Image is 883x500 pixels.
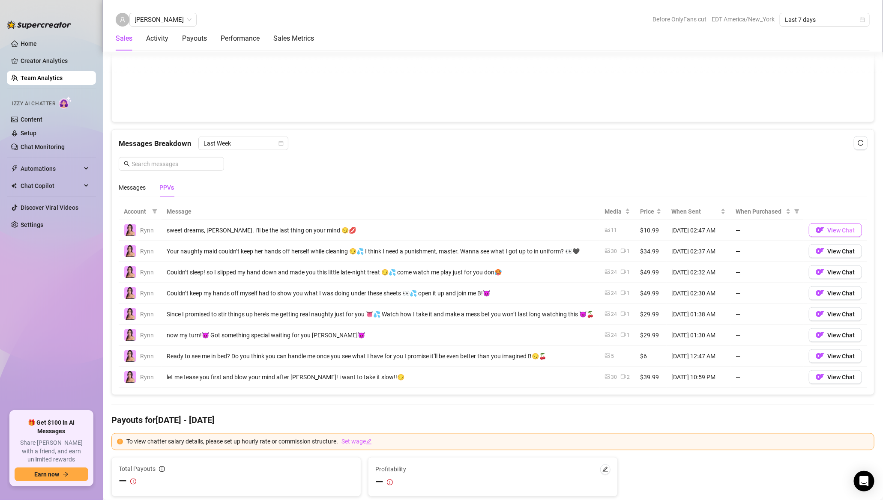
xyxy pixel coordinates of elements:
span: calendar [860,17,865,22]
div: To view chatter salary details, please set up hourly rate or commission structure. [126,437,869,446]
div: let me tease you first and blow your mind after [PERSON_NAME]! i want to take it slow!!😏 [167,372,595,382]
a: Setup [21,130,36,137]
img: OF [816,373,824,381]
span: video-camera [621,290,626,295]
span: Automations [21,162,81,176]
a: OFView Chat [809,292,862,299]
td: $29.99 [635,304,667,325]
span: When Sent [672,207,719,216]
img: OF [816,352,824,360]
span: Profitability [375,465,406,474]
div: 24 [611,310,617,318]
span: Rynn [140,311,154,318]
img: Rynn [124,287,136,299]
div: Sales [116,33,132,44]
div: 1 [627,310,630,318]
span: Account [124,207,149,216]
span: picture [605,290,610,295]
td: [DATE] 02:30 AM [667,283,731,304]
button: OFView Chat [809,265,862,279]
span: reload [858,140,864,146]
button: OFView Chat [809,307,862,321]
div: Since I promised to stir things up here’s me getting real naughty just for you 👅💦 Watch how I tak... [167,310,595,319]
td: [DATE] 01:38 AM [667,304,731,325]
span: When Purchased [736,207,784,216]
a: OFView Chat [809,229,862,236]
td: $29.99 [635,325,667,346]
div: 2 [627,373,630,381]
a: OFView Chat [809,313,862,320]
div: now my turn!😈 Got something special waiting for you [PERSON_NAME]😈 [167,330,595,340]
div: 11 [611,226,617,235]
span: edit [602,467,608,473]
span: Rynn [140,374,154,381]
span: arrow-right [63,471,69,477]
img: Rynn [124,329,136,341]
div: 1 [627,247,630,256]
a: Discover Viral Videos [21,204,78,211]
a: Team Analytics [21,74,63,81]
span: Rynn [140,332,154,339]
td: $34.99 [635,241,667,262]
button: Earn nowarrow-right [15,467,88,481]
a: Home [21,40,37,47]
span: exclamation-circle [117,439,123,445]
span: video-camera [621,248,626,253]
td: [DATE] 02:32 AM [667,262,731,283]
span: Media [605,207,623,216]
span: View Chat [828,227,855,234]
span: calendar [278,141,284,146]
td: — [731,346,804,367]
a: OFView Chat [809,250,862,257]
td: — [731,220,804,241]
div: PPVs [159,183,174,192]
th: When Purchased [731,203,804,220]
td: $49.99 [635,262,667,283]
div: Open Intercom Messenger [854,471,874,491]
th: Price [635,203,667,220]
span: video-camera [621,332,626,337]
h4: Payouts for [DATE] - [DATE] [111,414,874,426]
img: OF [816,268,824,277]
div: 30 [611,373,617,381]
td: $6 [635,346,667,367]
button: OFView Chat [809,286,862,300]
span: Earn now [34,471,59,478]
span: picture [605,248,610,253]
span: thunderbolt [11,165,18,172]
span: EDT America/New_York [712,13,775,26]
button: OFView Chat [809,223,862,237]
img: logo-BBDzfeDw.svg [7,21,71,29]
img: OF [816,226,824,235]
img: Rynn [124,266,136,278]
div: sweet dreams, [PERSON_NAME]. i’ll be the last thing on your mind 😏💋 [167,226,595,235]
a: OFView Chat [809,271,862,278]
span: user [120,17,126,23]
th: Message [162,203,600,220]
img: OF [816,247,824,256]
span: filter [793,205,801,218]
td: $39.99 [635,367,667,388]
div: Activity [146,33,168,44]
div: Couldn’t keep my hands off myself had to show you what I was doing under these sheets 👀💦 open it ... [167,289,595,298]
img: OF [816,289,824,298]
img: AI Chatter [59,96,72,109]
button: OFView Chat [809,370,862,384]
span: video-camera [621,311,626,316]
span: edit [366,439,372,445]
div: 30 [611,247,617,256]
span: Rynn [140,227,154,234]
span: picture [605,353,610,358]
span: View Chat [828,374,855,381]
span: picture [605,269,610,274]
span: Last Week [204,137,283,150]
span: Rynn [140,290,154,297]
span: View Chat [828,248,855,255]
span: video-camera [621,374,626,379]
span: picture [605,374,610,379]
td: [DATE] 02:37 AM [667,241,731,262]
td: [DATE] 10:59 PM [667,367,731,388]
td: — [731,367,804,388]
a: OFView Chat [809,334,862,341]
a: Chat Monitoring [21,143,65,150]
